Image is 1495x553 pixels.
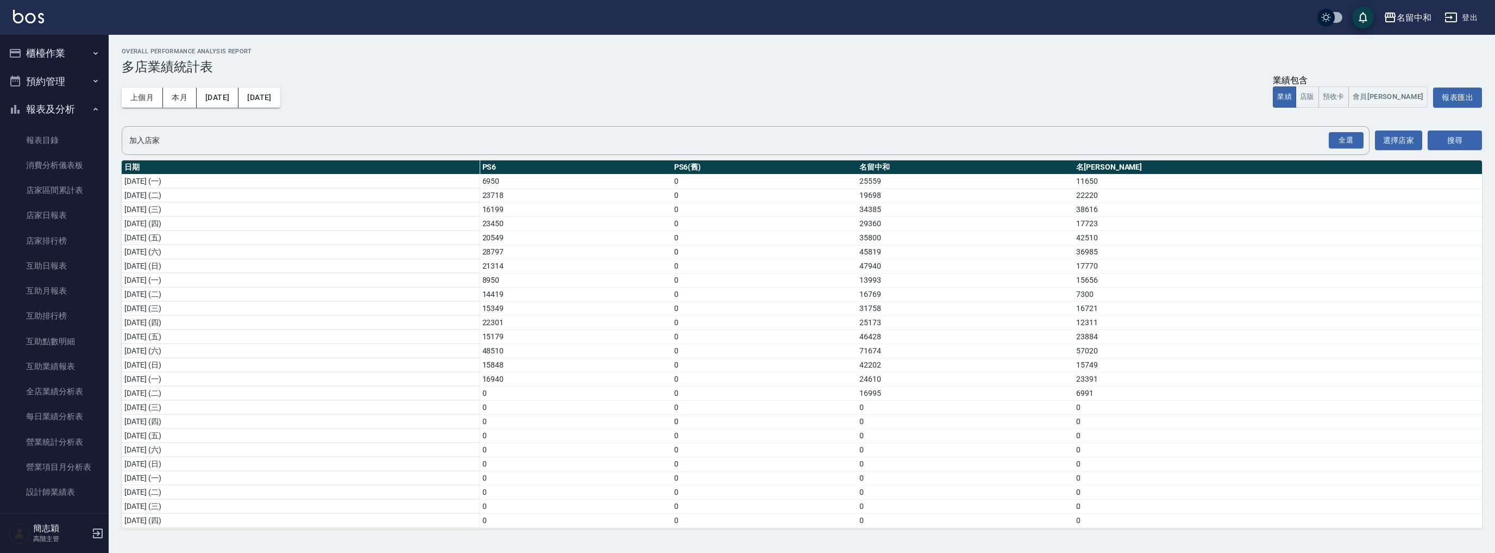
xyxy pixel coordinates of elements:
td: [DATE] (五) [122,231,480,245]
td: 0 [1073,485,1482,499]
button: 業績 [1273,86,1296,108]
a: 營業統計分析表 [4,430,104,455]
td: 0 [480,471,671,485]
td: 15749 [1073,358,1482,372]
td: 0 [671,400,857,414]
td: 22301 [480,315,671,330]
td: [DATE] (四) [122,216,480,231]
td: 29360 [857,216,1073,231]
td: 0 [671,315,857,330]
button: 店販 [1296,86,1319,108]
td: 0 [671,499,857,513]
td: 0 [857,400,1073,414]
td: 0 [671,471,857,485]
td: 20549 [480,231,671,245]
h2: Overall Performance Analysis Report [122,48,1482,55]
button: Open [1327,130,1366,151]
td: 0 [1073,414,1482,428]
td: 8950 [480,273,671,287]
td: 36985 [1073,245,1482,259]
th: PS6(舊) [671,160,857,175]
button: save [1352,7,1374,28]
td: 22220 [1073,188,1482,202]
td: [DATE] (四) [122,414,480,428]
td: 0 [480,499,671,513]
td: 0 [857,414,1073,428]
td: 0 [671,245,857,259]
td: [DATE] (二) [122,287,480,301]
a: 互助日報表 [4,253,104,278]
td: 11650 [1073,174,1482,188]
td: 38616 [1073,202,1482,216]
td: 15848 [480,358,671,372]
td: 0 [671,273,857,287]
td: 0 [480,386,671,400]
td: 0 [671,414,857,428]
td: [DATE] (三) [122,400,480,414]
div: 業績包含 [1273,75,1428,86]
a: 設計師業績表 [4,480,104,505]
button: 報表匯出 [1433,88,1482,108]
div: 名留中和 [1397,11,1431,24]
td: 0 [857,527,1073,542]
td: 0 [1073,513,1482,527]
td: 0 [1073,471,1482,485]
td: 0 [480,485,671,499]
td: 0 [1073,499,1482,513]
td: [DATE] (五) [122,330,480,344]
button: 本月 [163,88,197,108]
td: 0 [1073,428,1482,443]
td: 47940 [857,259,1073,273]
td: 16199 [480,202,671,216]
img: Logo [13,10,44,23]
td: 0 [1073,457,1482,471]
td: 15349 [480,301,671,315]
td: [DATE] (四) [122,315,480,330]
a: 店家排行榜 [4,228,104,253]
th: 名[PERSON_NAME] [1073,160,1482,175]
td: 0 [480,527,671,542]
td: 0 [671,330,857,344]
td: 0 [480,443,671,457]
button: [DATE] [197,88,238,108]
td: 0 [1073,400,1482,414]
a: 店家區間累計表 [4,178,104,203]
h5: 簡志穎 [33,523,89,534]
td: 0 [857,471,1073,485]
td: 6950 [480,174,671,188]
td: 17770 [1073,259,1482,273]
td: 42510 [1073,231,1482,245]
th: PS6 [480,160,671,175]
td: 0 [671,443,857,457]
td: 0 [671,428,857,443]
td: 12311 [1073,315,1482,330]
td: 19698 [857,188,1073,202]
a: 互助業績報表 [4,354,104,379]
td: [DATE] (五) [122,527,480,542]
td: 16995 [857,386,1073,400]
td: 24610 [857,372,1073,386]
td: [DATE] (六) [122,245,480,259]
td: 25173 [857,315,1073,330]
td: 0 [480,513,671,527]
td: 35800 [857,231,1073,245]
a: 報表匯出 [1433,91,1482,102]
td: 0 [671,527,857,542]
button: 預收卡 [1318,86,1349,108]
td: 0 [671,216,857,231]
td: 0 [671,485,857,499]
td: 71674 [857,344,1073,358]
td: [DATE] (三) [122,499,480,513]
td: 0 [671,457,857,471]
td: [DATE] (三) [122,202,480,216]
td: 0 [480,457,671,471]
h3: 多店業績統計表 [122,59,1482,74]
td: 48510 [480,344,671,358]
td: 0 [857,499,1073,513]
td: 0 [671,513,857,527]
div: 全選 [1329,132,1364,149]
a: 報表目錄 [4,128,104,153]
td: 15656 [1073,273,1482,287]
td: 0 [671,358,857,372]
td: 0 [1073,527,1482,542]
